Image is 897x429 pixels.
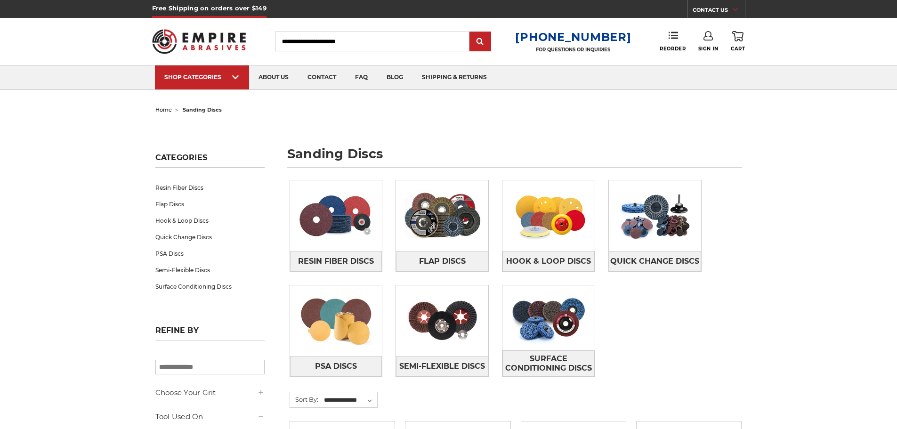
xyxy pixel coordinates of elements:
[290,183,382,248] img: Resin Fiber Discs
[287,147,742,168] h1: sanding discs
[660,31,686,51] a: Reorder
[155,245,265,262] a: PSA Discs
[290,251,382,271] a: Resin Fiber Discs
[731,31,745,52] a: Cart
[155,262,265,278] a: Semi-Flexible Discs
[731,46,745,52] span: Cart
[502,350,595,376] a: Surface Conditioning Discs
[399,358,485,374] span: Semi-Flexible Discs
[155,179,265,196] a: Resin Fiber Discs
[155,326,265,340] h5: Refine by
[609,251,701,271] a: Quick Change Discs
[502,251,595,271] a: Hook & Loop Discs
[152,23,246,60] img: Empire Abrasives
[315,358,357,374] span: PSA Discs
[396,251,488,271] a: Flap Discs
[249,65,298,89] a: about us
[396,288,488,353] img: Semi-Flexible Discs
[419,253,466,269] span: Flap Discs
[298,65,346,89] a: contact
[396,183,488,248] img: Flap Discs
[183,106,222,113] span: sanding discs
[693,5,745,18] a: CONTACT US
[412,65,496,89] a: shipping & returns
[506,253,591,269] span: Hook & Loop Discs
[323,393,377,407] select: Sort By:
[155,387,265,398] h5: Choose Your Grit
[515,47,631,53] p: FOR QUESTIONS OR INQUIRIES
[610,253,699,269] span: Quick Change Discs
[290,288,382,353] img: PSA Discs
[502,285,595,350] img: Surface Conditioning Discs
[155,411,265,422] h5: Tool Used On
[471,32,490,51] input: Submit
[290,356,382,376] a: PSA Discs
[377,65,412,89] a: blog
[155,196,265,212] a: Flap Discs
[396,356,488,376] a: Semi-Flexible Discs
[503,351,594,376] span: Surface Conditioning Discs
[290,392,318,406] label: Sort By:
[155,153,265,168] h5: Categories
[660,46,686,52] span: Reorder
[155,106,172,113] a: home
[164,73,240,81] div: SHOP CATEGORIES
[609,183,701,248] img: Quick Change Discs
[155,212,265,229] a: Hook & Loop Discs
[298,253,374,269] span: Resin Fiber Discs
[515,30,631,44] a: [PHONE_NUMBER]
[698,46,719,52] span: Sign In
[155,278,265,295] a: Surface Conditioning Discs
[502,183,595,248] img: Hook & Loop Discs
[155,229,265,245] a: Quick Change Discs
[346,65,377,89] a: faq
